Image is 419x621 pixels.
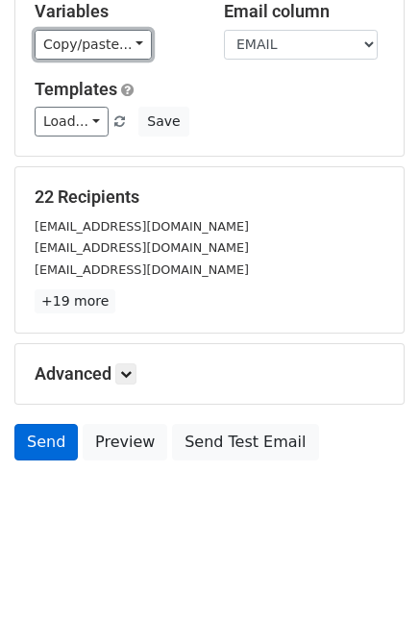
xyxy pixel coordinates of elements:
button: Save [138,107,188,137]
a: Send [14,424,78,460]
a: Send Test Email [172,424,318,460]
a: Load... [35,107,109,137]
a: +19 more [35,289,115,313]
a: Templates [35,79,117,99]
h5: 22 Recipients [35,186,384,208]
small: [EMAIL_ADDRESS][DOMAIN_NAME] [35,262,249,277]
small: [EMAIL_ADDRESS][DOMAIN_NAME] [35,240,249,255]
iframe: Chat Widget [323,529,419,621]
h5: Email column [224,1,384,22]
a: Preview [83,424,167,460]
h5: Variables [35,1,195,22]
small: [EMAIL_ADDRESS][DOMAIN_NAME] [35,219,249,234]
h5: Advanced [35,363,384,385]
a: Copy/paste... [35,30,152,60]
div: Tiện ích trò chuyện [323,529,419,621]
